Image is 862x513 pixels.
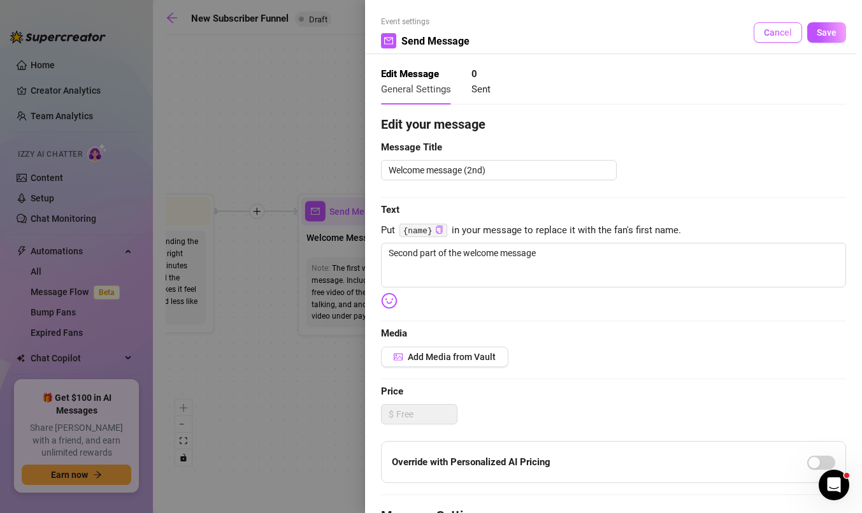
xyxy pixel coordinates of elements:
span: Cancel [764,27,792,38]
textarea: Second part of the welcome message [381,243,846,287]
span: General Settings [381,83,451,95]
strong: Override with Personalized AI Pricing [392,456,550,468]
strong: Media [381,328,407,339]
span: picture [394,352,403,361]
button: Save [807,22,846,43]
input: Free [396,405,457,424]
button: Cancel [754,22,802,43]
span: Event settings [381,16,470,28]
img: svg%3e [381,293,398,309]
span: copy [435,226,443,234]
code: {name} [399,224,447,237]
strong: Message Title [381,141,442,153]
span: mail [384,36,393,45]
span: Sent [471,83,491,95]
strong: 0 [471,68,477,80]
strong: Price [381,386,403,397]
span: Put in your message to replace it with the fan's first name. [381,223,846,238]
iframe: Intercom live chat [819,470,849,500]
strong: Text [381,204,399,215]
span: Add Media from Vault [408,352,496,362]
span: Save [817,27,837,38]
span: Send Message [401,33,470,49]
strong: Edit Message [381,68,439,80]
button: Click to Copy [435,226,443,235]
strong: Edit your message [381,117,485,132]
button: Add Media from Vault [381,347,508,367]
textarea: Welcome message (2nd) [381,160,617,180]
